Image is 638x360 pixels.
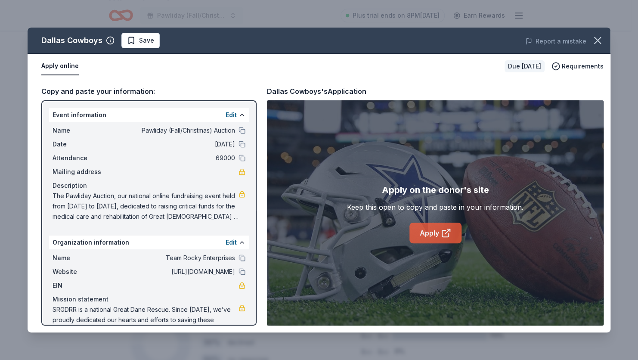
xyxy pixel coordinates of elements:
span: [DATE] [110,139,235,149]
div: Mission statement [53,294,245,304]
span: Requirements [562,61,604,71]
span: Team Rocky Enterprises [110,253,235,263]
span: SRGDRR is a national Great Dane Rescue. Since [DATE], we’ve proudly dedicated our hearts and effo... [53,304,238,335]
button: Requirements [551,61,604,71]
span: EIN [53,280,110,291]
button: Edit [226,237,237,248]
span: The Pawliday Auction, our national online fundraising event held from [DATE] to [DATE], dedicated... [53,191,238,222]
span: Name [53,125,110,136]
div: Copy and paste your information: [41,86,257,97]
div: Organization information [49,236,249,249]
span: 69000 [110,153,235,163]
span: [URL][DOMAIN_NAME] [110,267,235,277]
span: Attendance [53,153,110,163]
div: Due [DATE] [505,60,545,72]
span: Date [53,139,110,149]
span: Save [139,35,154,46]
div: Description [53,180,245,191]
div: Event information [49,108,249,122]
button: Report a mistake [525,36,586,47]
span: Website [53,267,110,277]
button: Apply online [41,57,79,75]
div: Dallas Cowboys [41,34,102,47]
span: Name [53,253,110,263]
button: Save [121,33,160,48]
div: Dallas Cowboys's Application [267,86,366,97]
button: Edit [226,110,237,120]
span: Mailing address [53,167,110,177]
a: Apply [409,223,461,243]
div: Keep this open to copy and paste in your information. [347,202,523,212]
span: Pawliday (Fall/Christmas) Auction [110,125,235,136]
div: Apply on the donor's site [382,183,489,197]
